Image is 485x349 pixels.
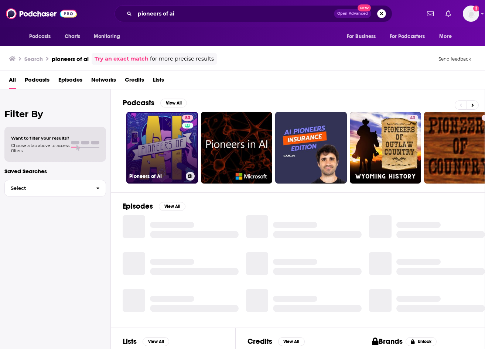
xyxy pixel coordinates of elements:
img: Podchaser - Follow, Share and Rate Podcasts [6,7,77,21]
img: User Profile [463,6,479,22]
button: open menu [24,30,61,44]
a: All [9,74,16,89]
span: More [439,31,452,42]
button: View All [278,337,305,346]
a: EpisodesView All [123,202,185,211]
a: Networks [91,74,116,89]
h2: Credits [247,337,272,346]
span: Podcasts [29,31,51,42]
a: 83Pioneers of AI [126,112,198,184]
a: Credits [125,74,144,89]
span: For Podcasters [390,31,425,42]
span: for more precise results [150,55,214,63]
h2: Filter By [4,109,106,119]
button: open menu [434,30,461,44]
button: open menu [385,30,436,44]
a: Episodes [58,74,82,89]
a: 83 [182,115,193,121]
svg: Add a profile image [473,6,479,11]
span: New [358,4,371,11]
button: open menu [89,30,130,44]
span: Choose a tab above to access filters. [11,143,69,153]
h2: Podcasts [123,98,154,107]
div: Search podcasts, credits, & more... [115,5,392,22]
a: 43 [350,112,421,184]
a: 43 [407,115,418,121]
p: Saved Searches [4,168,106,175]
h3: Search [24,55,43,62]
a: Lists [153,74,164,89]
button: Open AdvancedNew [334,9,371,18]
span: Charts [65,31,81,42]
a: Show notifications dropdown [443,7,454,20]
a: CreditsView All [247,337,305,346]
button: open menu [342,30,385,44]
h2: Lists [123,337,137,346]
span: Logged in as megcassidy [463,6,479,22]
a: Charts [60,30,85,44]
a: ListsView All [123,337,169,346]
h2: Episodes [123,202,153,211]
a: Show notifications dropdown [424,7,437,20]
span: 83 [185,114,190,122]
span: Want to filter your results? [11,136,69,141]
span: Open Advanced [337,12,368,16]
button: View All [160,99,187,107]
h3: Pioneers of AI [129,173,183,179]
h3: pioneers of ai [52,55,89,62]
button: View All [159,202,185,211]
button: View All [143,337,169,346]
span: Select [5,186,90,191]
button: Select [4,180,106,196]
span: Monitoring [94,31,120,42]
span: For Business [347,31,376,42]
a: PodcastsView All [123,98,187,107]
a: Podcasts [25,74,49,89]
span: 43 [410,114,415,122]
h2: Brands [372,337,403,346]
button: Unlock [406,337,437,346]
button: Send feedback [436,56,473,62]
button: Show profile menu [463,6,479,22]
input: Search podcasts, credits, & more... [135,8,334,20]
a: Try an exact match [95,55,148,63]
